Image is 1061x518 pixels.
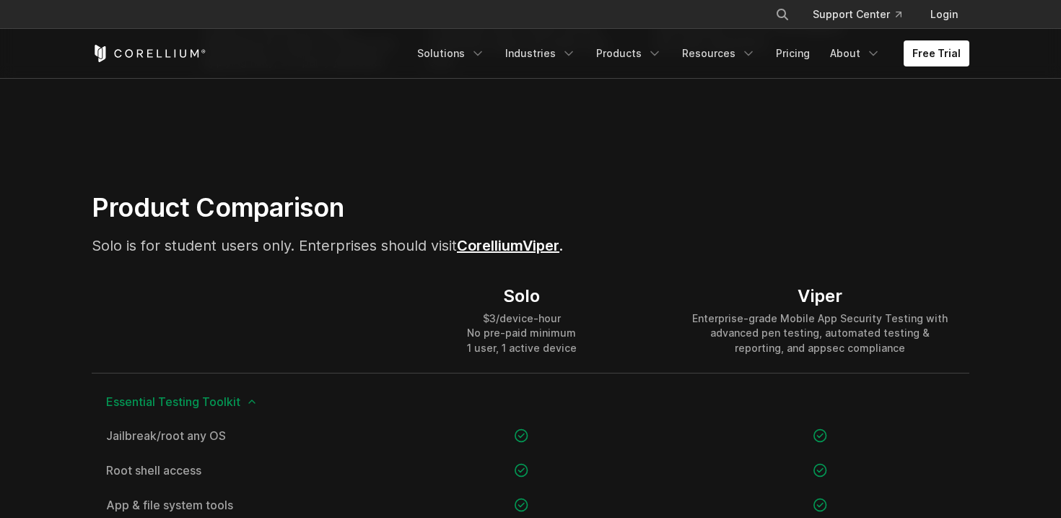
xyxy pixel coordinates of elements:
a: Root shell access [106,465,358,476]
a: Industries [497,40,585,66]
button: Search [769,1,795,27]
a: Corellium Home [92,45,206,62]
div: Navigation Menu [409,40,969,66]
a: App & file system tools [106,499,358,511]
div: Enterprise-grade Mobile App Security Testing with advanced pen testing, automated testing & repor... [686,311,955,355]
a: About [821,40,889,66]
a: Corellium [457,237,523,254]
a: Free Trial [904,40,969,66]
span: . [523,237,563,254]
span: Product Comparison [92,191,344,223]
span: Essential Testing Toolkit [106,396,955,407]
a: Support Center [801,1,913,27]
div: Solo [467,285,577,307]
span: Solo is for student users only. Enterprises should visit [92,237,523,254]
div: Navigation Menu [758,1,969,27]
div: $3/device-hour No pre-paid minimum 1 user, 1 active device [467,311,577,355]
a: Products [588,40,671,66]
a: Solutions [409,40,494,66]
a: Login [919,1,969,27]
div: Viper [686,285,955,307]
a: Jailbreak/root any OS [106,430,358,441]
a: Resources [673,40,764,66]
a: Viper [523,237,559,254]
a: Pricing [767,40,818,66]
